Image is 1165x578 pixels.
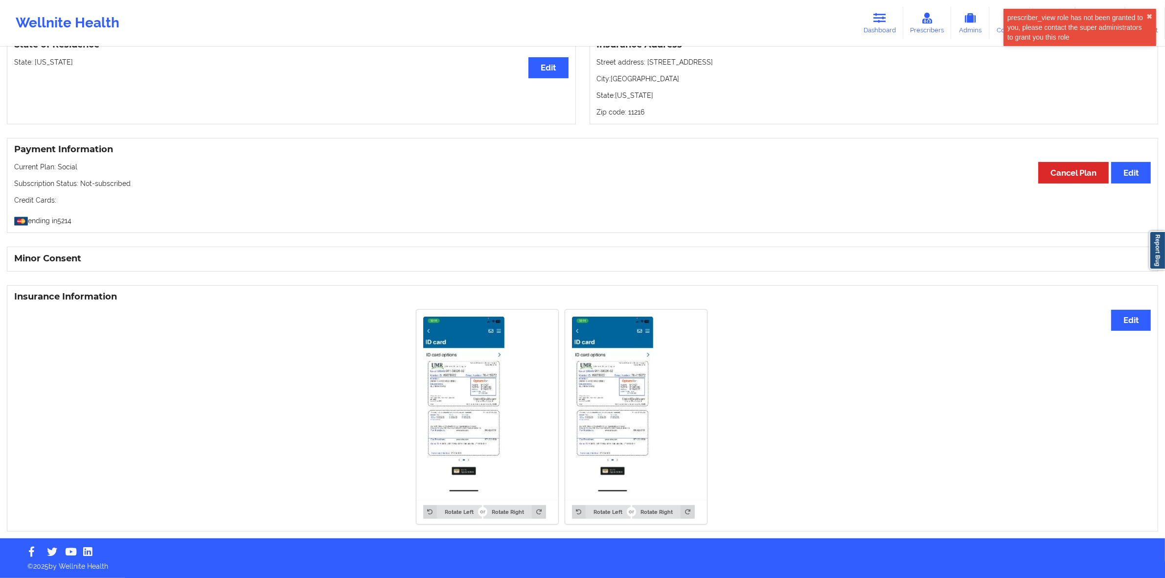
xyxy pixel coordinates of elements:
button: Edit [528,57,568,78]
button: Edit [1111,310,1151,331]
div: prescriber_view role has not been granted to you, please contact the super administrators to gran... [1007,13,1146,42]
button: Rotate Left [572,505,631,519]
h3: Payment Information [14,144,1151,155]
button: Rotate Right [632,505,694,519]
p: © 2025 by Wellnite Health [21,555,1144,571]
p: ending in 5214 [14,212,1151,226]
h3: Minor Consent [14,253,1151,264]
a: Prescribers [903,7,952,39]
p: State: [US_STATE] [14,57,569,67]
h3: Insurance Information [14,291,1151,302]
a: Admins [951,7,989,39]
p: Zip code: 11216 [597,107,1151,117]
a: Dashboard [856,7,903,39]
p: State: [US_STATE] [597,91,1151,100]
a: Coaches [989,7,1030,39]
button: close [1146,13,1152,21]
button: Edit [1111,162,1151,183]
p: Subscription Status: Not-subscribed [14,179,1151,188]
button: Cancel Plan [1038,162,1109,183]
p: Street address: [STREET_ADDRESS] [597,57,1151,67]
p: Current Plan: Social [14,162,1151,172]
p: City: [GEOGRAPHIC_DATA] [597,74,1151,84]
a: Report Bug [1149,231,1165,270]
img: Kelly McKay [423,317,504,493]
p: Credit Cards: [14,195,1151,205]
button: Rotate Right [483,505,546,519]
button: Rotate Left [423,505,482,519]
img: Kelly McKay [572,317,653,493]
